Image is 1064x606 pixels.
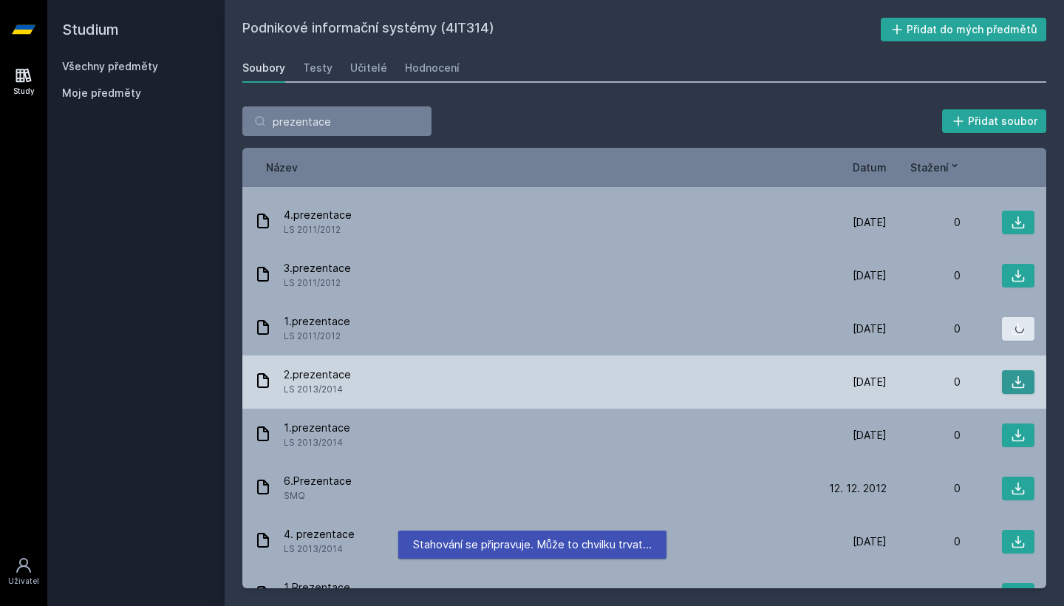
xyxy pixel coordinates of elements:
div: Stahování se připravuje. Může to chvilku trvat… [398,531,666,559]
span: LS 2011/2012 [284,222,352,237]
a: Uživatel [3,549,44,594]
div: Uživatel [8,576,39,587]
a: Učitelé [350,53,387,83]
a: Study [3,59,44,104]
div: Učitelé [350,61,387,75]
div: Testy [303,61,332,75]
span: SMQ [284,488,352,503]
button: Stažení [910,160,961,175]
div: 0 [887,534,961,549]
span: 1.prezentace [284,421,350,435]
span: [DATE] [853,534,887,549]
span: 2.prezentace [284,367,351,382]
div: 0 [887,321,961,336]
span: 6.Prezentace [284,474,352,488]
span: Moje předměty [62,86,141,101]
span: Stažení [910,160,949,175]
span: 3.prezentace [284,261,351,276]
a: Soubory [242,53,285,83]
div: 0 [887,428,961,443]
span: [DATE] [853,321,887,336]
span: 1.prezentace [284,314,350,329]
button: Přidat soubor [942,109,1047,133]
span: [DATE] [853,268,887,283]
div: 0 [887,588,961,602]
div: Hodnocení [405,61,460,75]
button: Datum [853,160,887,175]
div: Soubory [242,61,285,75]
button: Přidat do mých předmětů [881,18,1047,41]
button: Název [266,160,298,175]
a: Hodnocení [405,53,460,83]
span: LS 2013/2014 [284,382,351,397]
div: Study [13,86,35,97]
a: Všechny předměty [62,60,158,72]
div: 0 [887,481,961,496]
div: 0 [887,375,961,389]
a: Testy [303,53,332,83]
input: Hledej soubor [242,106,432,136]
span: LS 2013/2014 [284,435,350,450]
span: [DATE] [853,375,887,389]
span: [DATE] [853,428,887,443]
span: 12. 12. 2012 [829,588,887,602]
span: LS 2013/2014 [284,542,355,556]
span: 4. prezentace [284,527,355,542]
span: 12. 12. 2012 [829,481,887,496]
span: LS 2011/2012 [284,329,350,344]
div: 0 [887,268,961,283]
span: 1.Prezentace [284,580,350,595]
span: [DATE] [853,215,887,230]
div: 0 [887,215,961,230]
span: LS 2011/2012 [284,276,351,290]
h2: Podnikové informační systémy (4IT314) [242,18,881,41]
span: 4.prezentace [284,208,352,222]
